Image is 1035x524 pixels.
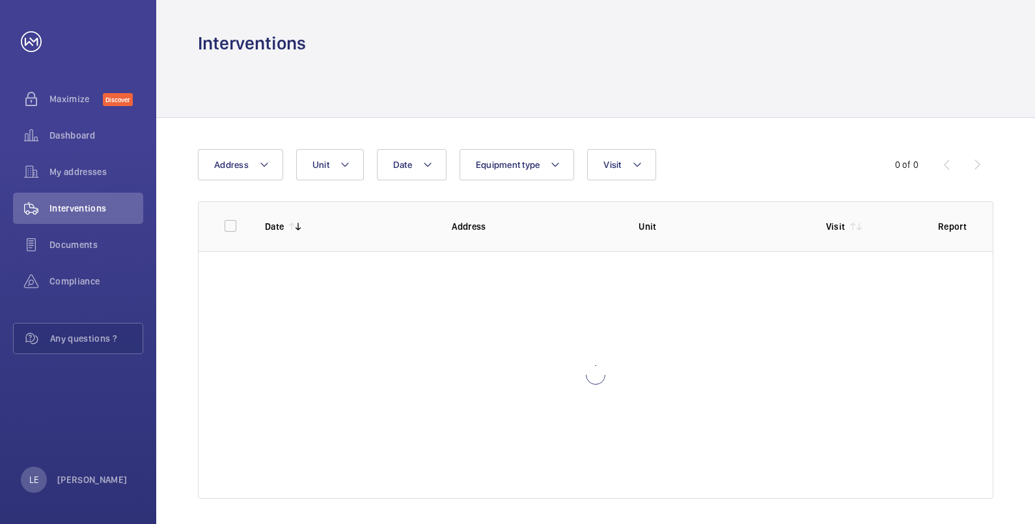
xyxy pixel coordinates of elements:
[49,202,143,215] span: Interventions
[49,238,143,251] span: Documents
[49,275,143,288] span: Compliance
[198,149,283,180] button: Address
[895,158,918,171] div: 0 of 0
[393,159,412,170] span: Date
[377,149,447,180] button: Date
[103,93,133,106] span: Discover
[603,159,621,170] span: Visit
[296,149,364,180] button: Unit
[265,220,284,233] p: Date
[49,165,143,178] span: My addresses
[57,473,128,486] p: [PERSON_NAME]
[49,129,143,142] span: Dashboard
[587,149,655,180] button: Visit
[476,159,540,170] span: Equipment type
[826,220,846,233] p: Visit
[29,473,38,486] p: LE
[452,220,618,233] p: Address
[639,220,805,233] p: Unit
[198,31,306,55] h1: Interventions
[938,220,967,233] p: Report
[460,149,575,180] button: Equipment type
[49,92,103,105] span: Maximize
[312,159,329,170] span: Unit
[214,159,249,170] span: Address
[50,332,143,345] span: Any questions ?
